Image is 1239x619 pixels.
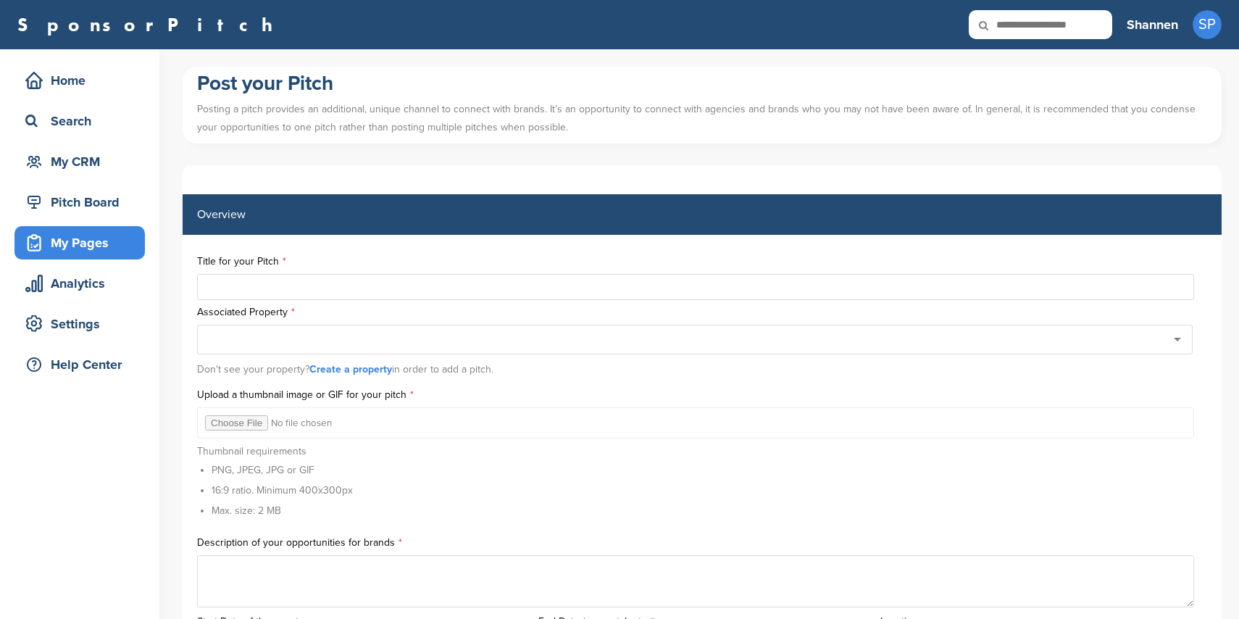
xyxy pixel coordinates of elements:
label: Description of your opportunities for brands [197,538,1207,548]
li: 16:9 ratio. Minimum 400x300px [212,483,353,498]
div: My CRM [22,149,145,175]
li: Max. size: 2 MB [212,503,353,518]
h1: Post your Pitch [197,70,1207,96]
a: Create a property [309,363,392,375]
div: Search [22,108,145,134]
div: Don't see your property? in order to add a pitch. [197,357,1207,383]
div: Help Center [22,352,145,378]
div: Home [22,67,145,94]
a: SponsorPitch [17,15,282,34]
a: Pitch Board [14,186,145,219]
h3: Shannen [1127,14,1178,35]
div: Settings [22,311,145,337]
div: Pitch Board [22,189,145,215]
label: Title for your Pitch [197,257,1207,267]
span: SP [1193,10,1222,39]
label: Overview [197,209,246,220]
a: My Pages [14,226,145,259]
p: Posting a pitch provides an additional, unique channel to connect with brands. It’s an opportunit... [197,96,1207,140]
div: Analytics [22,270,145,296]
a: Help Center [14,348,145,381]
div: My Pages [22,230,145,256]
a: Shannen [1127,9,1178,41]
a: Home [14,64,145,97]
a: My CRM [14,145,145,178]
a: Search [14,104,145,138]
label: Associated Property [197,307,1207,317]
label: Upload a thumbnail image or GIF for your pitch [197,390,1207,400]
div: Thumbnail requirements [197,446,353,523]
a: Settings [14,307,145,341]
li: PNG, JPEG, JPG or GIF [212,462,353,478]
a: Analytics [14,267,145,300]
